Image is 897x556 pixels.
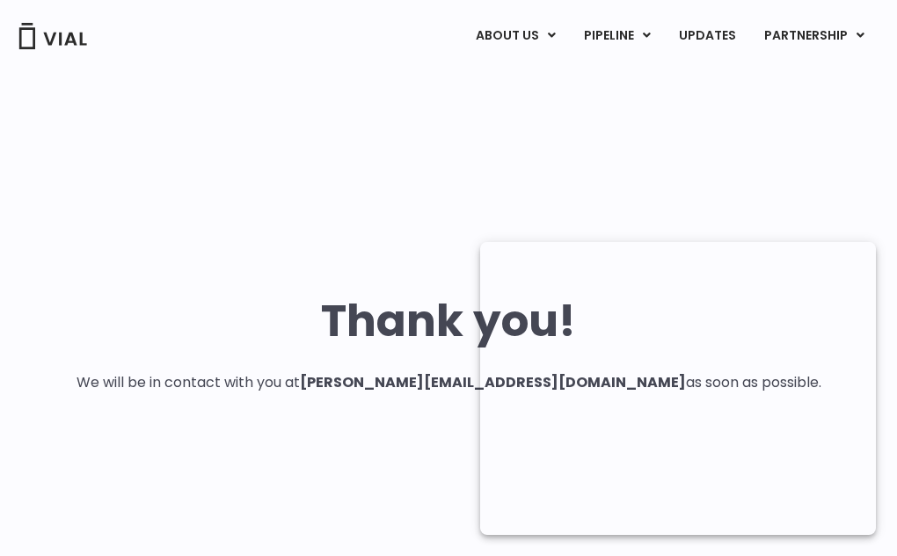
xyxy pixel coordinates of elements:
[750,21,879,51] a: PARTNERSHIPMenu Toggle
[18,23,88,49] img: Vial Logo
[18,372,879,393] p: We will be in contact with you at as soon as possible.
[665,21,749,51] a: UPDATES
[300,372,686,392] span: [PERSON_NAME][EMAIL_ADDRESS][DOMAIN_NAME]
[570,21,664,51] a: PIPELINEMenu Toggle
[18,296,879,346] h2: Thank you!
[462,21,569,51] a: ABOUT USMenu Toggle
